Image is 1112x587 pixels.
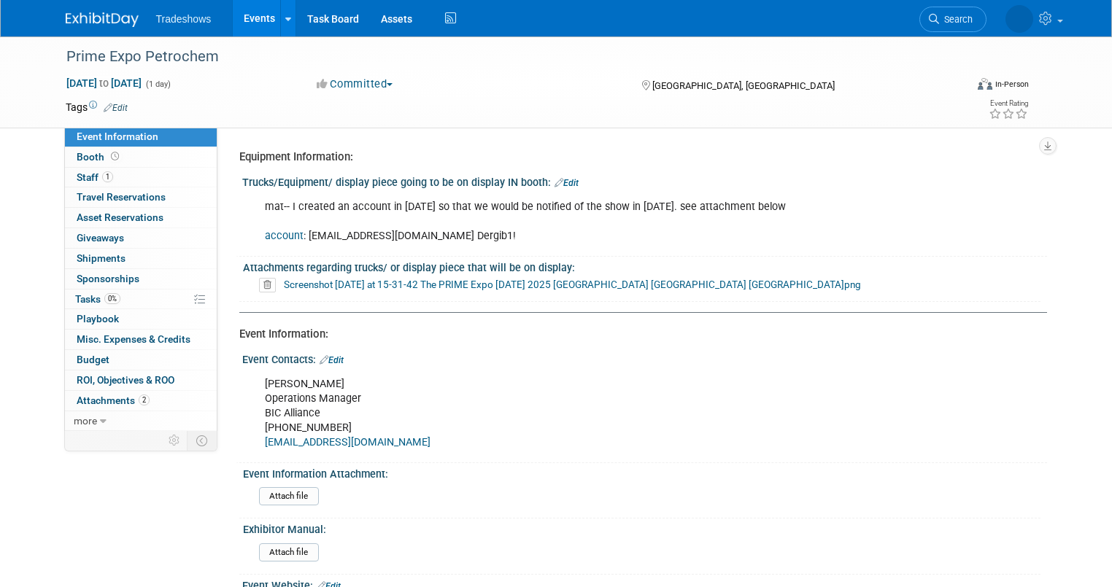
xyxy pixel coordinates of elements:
[77,374,174,386] span: ROI, Objectives & ROO
[74,415,97,427] span: more
[1005,5,1033,33] img: Kay Reynolds
[77,273,139,284] span: Sponsorships
[65,309,217,329] a: Playbook
[77,151,122,163] span: Booth
[104,293,120,304] span: 0%
[265,436,430,448] a: [EMAIL_ADDRESS][DOMAIN_NAME]
[65,228,217,248] a: Giveaways
[65,187,217,207] a: Travel Reservations
[887,76,1029,98] div: Event Format
[242,349,1047,368] div: Event Contacts:
[242,171,1047,190] div: Trucks/Equipment/ display piece going to be on display IN booth:
[312,77,398,92] button: Committed
[939,14,973,25] span: Search
[65,269,217,289] a: Sponsorships
[65,350,217,370] a: Budget
[77,394,150,406] span: Attachments
[65,391,217,411] a: Attachments2
[65,168,217,187] a: Staff1
[187,431,217,450] td: Toggle Event Tabs
[255,193,891,251] div: mat-- I created an account in [DATE] so that we would be notified of the show in [DATE]. see atta...
[989,100,1028,107] div: Event Rating
[66,100,128,114] td: Tags
[97,77,111,89] span: to
[77,354,109,365] span: Budget
[65,289,217,309] a: Tasks0%
[77,313,119,324] span: Playbook
[320,355,344,365] a: Edit
[555,178,579,188] a: Edit
[77,171,113,183] span: Staff
[65,330,217,349] a: Misc. Expenses & Credits
[255,370,891,457] div: [PERSON_NAME] Operations Manager BIC Alliance [PHONE_NUMBER]
[108,151,122,162] span: Booth not reserved yet
[77,191,166,203] span: Travel Reservations
[65,370,217,390] a: ROI, Objectives & ROO
[65,411,217,431] a: more
[995,79,1029,90] div: In-Person
[77,232,124,244] span: Giveaways
[65,249,217,268] a: Shipments
[162,431,188,450] td: Personalize Event Tab Strip
[243,463,1040,481] div: Event Information Attachment:
[102,171,113,182] span: 1
[239,327,1036,342] div: Event Information:
[239,149,1036,165] div: Equipment Information:
[77,131,158,142] span: Event Information
[156,13,212,25] span: Tradeshows
[652,80,835,91] span: [GEOGRAPHIC_DATA], [GEOGRAPHIC_DATA]
[919,7,986,32] a: Search
[65,127,217,147] a: Event Information
[75,293,120,305] span: Tasks
[139,394,150,405] span: 2
[265,230,304,242] a: account
[66,77,142,90] span: [DATE] [DATE]
[77,211,163,223] span: Asset Reservations
[77,333,190,345] span: Misc. Expenses & Credits
[104,103,128,113] a: Edit
[243,518,1040,537] div: Exhibitor Manual:
[65,147,217,167] a: Booth
[284,279,861,290] a: Screenshot [DATE] at 15-31-42 The PRIME Expo [DATE] 2025 [GEOGRAPHIC_DATA] [GEOGRAPHIC_DATA] [GEO...
[66,12,139,27] img: ExhibitDay
[259,280,282,290] a: Delete attachment?
[61,44,947,70] div: Prime Expo Petrochem
[978,78,992,90] img: Format-Inperson.png
[65,208,217,228] a: Asset Reservations
[77,252,126,264] span: Shipments
[144,79,171,89] span: (1 day)
[243,257,1040,275] div: Attachments regarding trucks/ or display piece that will be on display:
